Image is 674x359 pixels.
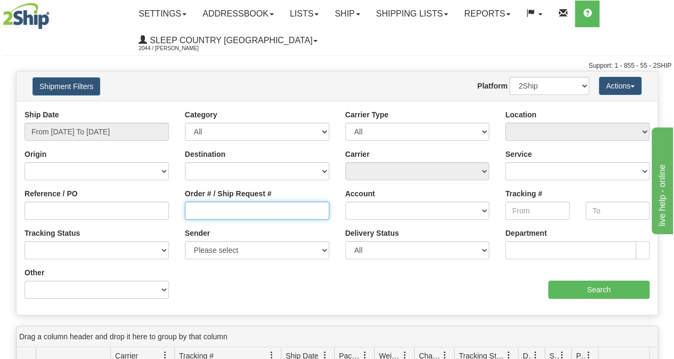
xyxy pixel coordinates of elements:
label: Carrier [345,149,370,159]
a: Addressbook [194,1,282,27]
label: Tracking Status [25,228,80,238]
label: Department [505,228,547,238]
div: Support: 1 - 855 - 55 - 2SHIP [3,61,671,70]
label: Other [25,267,44,278]
div: grid grouping header [17,326,657,347]
label: Account [345,188,375,199]
a: Settings [131,1,194,27]
img: logo2044.jpg [3,3,50,29]
input: Search [548,281,650,299]
a: Sleep Country [GEOGRAPHIC_DATA] 2044 / [PERSON_NAME] [131,27,326,54]
span: 2044 / [PERSON_NAME] [139,43,218,54]
label: Tracking # [505,188,542,199]
button: Shipment Filters [33,77,100,95]
a: Reports [456,1,518,27]
label: Location [505,109,536,120]
label: Reference / PO [25,188,78,199]
button: Actions [599,77,641,95]
input: From [505,202,569,220]
div: live help - online [8,6,99,19]
label: Category [185,109,217,120]
a: Shipping lists [368,1,456,27]
label: Service [505,149,532,159]
label: Sender [185,228,210,238]
label: Delivery Status [345,228,399,238]
iframe: chat widget [649,125,673,234]
span: Sleep Country [GEOGRAPHIC_DATA] [147,36,312,45]
input: To [586,202,649,220]
label: Destination [185,149,225,159]
a: Ship [327,1,368,27]
label: Origin [25,149,46,159]
label: Carrier Type [345,109,388,120]
label: Order # / Ship Request # [185,188,272,199]
label: Ship Date [25,109,59,120]
a: Lists [282,1,327,27]
label: Platform [477,81,508,91]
